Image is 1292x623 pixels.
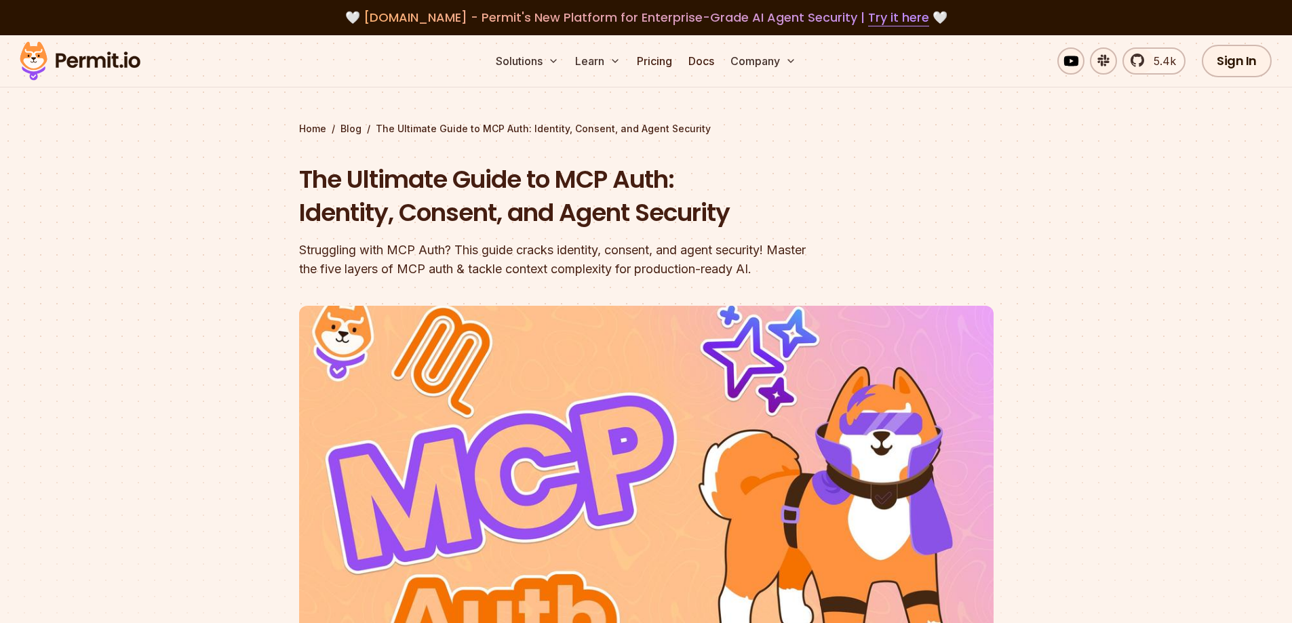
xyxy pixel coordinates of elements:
div: 🤍 🤍 [33,8,1259,27]
h1: The Ultimate Guide to MCP Auth: Identity, Consent, and Agent Security [299,163,820,230]
button: Solutions [490,47,564,75]
a: Home [299,122,326,136]
button: Company [725,47,802,75]
a: Blog [340,122,361,136]
div: / / [299,122,994,136]
button: Learn [570,47,626,75]
a: Pricing [631,47,678,75]
div: Struggling with MCP Auth? This guide cracks identity, consent, and agent security! Master the fiv... [299,241,820,279]
img: Permit logo [14,38,146,84]
a: Docs [683,47,720,75]
a: Sign In [1202,45,1272,77]
span: 5.4k [1146,53,1176,69]
span: [DOMAIN_NAME] - Permit's New Platform for Enterprise-Grade AI Agent Security | [364,9,929,26]
a: 5.4k [1122,47,1186,75]
a: Try it here [868,9,929,26]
